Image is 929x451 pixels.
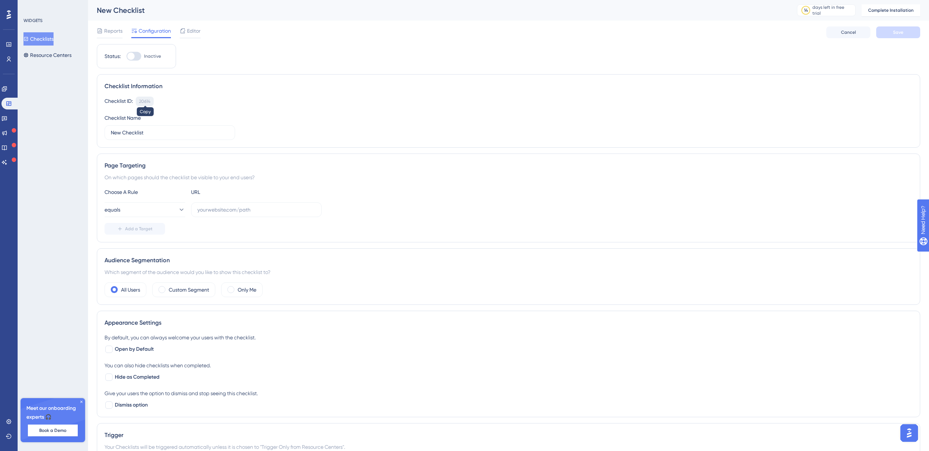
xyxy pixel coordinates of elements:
[121,285,140,294] label: All Users
[187,26,201,35] span: Editor
[898,422,920,444] iframe: UserGuiding AI Assistant Launcher
[868,7,914,13] span: Complete Installation
[115,373,160,382] span: Hide as Completed
[197,206,315,214] input: yourwebsite.com/path
[97,5,779,15] div: New Checklist
[139,98,150,104] div: 20614
[104,26,122,35] span: Reports
[105,173,912,182] div: On which pages should the checklist be visible to your end users?
[139,26,171,35] span: Configuration
[812,4,853,16] div: days left in free trial
[144,53,161,59] span: Inactive
[105,318,912,327] div: Appearance Settings
[841,29,856,35] span: Cancel
[105,389,912,398] div: Give your users the option to dismiss and stop seeing this checklist.
[17,2,46,11] span: Need Help?
[28,425,78,436] button: Book a Demo
[105,205,120,214] span: equals
[105,188,185,196] div: Choose A Rule
[105,97,133,106] div: Checklist ID:
[105,202,185,217] button: equals
[105,333,912,342] div: By default, you can always welcome your users with the checklist.
[115,401,148,409] span: Dismiss option
[826,26,870,38] button: Cancel
[125,226,153,232] span: Add a Target
[105,52,121,61] div: Status:
[105,431,912,440] div: Trigger
[23,32,54,46] button: Checklists
[111,129,229,137] input: Type your Checklist name
[804,7,808,13] div: 14
[105,268,912,277] div: Which segment of the audience would you like to show this checklist to?
[39,427,66,433] span: Book a Demo
[26,404,79,422] span: Meet our onboarding experts 🎧
[105,113,141,122] div: Checklist Name
[23,18,43,24] div: WIDGETS
[893,29,903,35] span: Save
[105,361,912,370] div: You can also hide checklists when completed.
[23,48,72,62] button: Resource Centers
[115,345,154,354] span: Open by Default
[191,188,272,196] div: URL
[105,82,912,91] div: Checklist Information
[169,285,209,294] label: Custom Segment
[238,285,256,294] label: Only Me
[105,161,912,170] div: Page Targeting
[862,4,920,16] button: Complete Installation
[876,26,920,38] button: Save
[105,256,912,265] div: Audience Segmentation
[105,223,165,235] button: Add a Target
